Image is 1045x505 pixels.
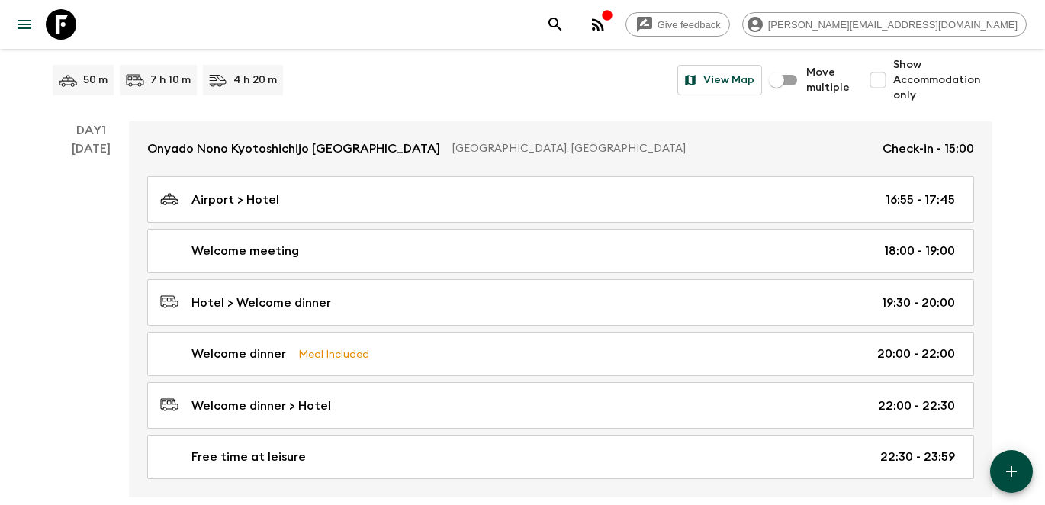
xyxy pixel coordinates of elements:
[191,345,286,363] p: Welcome dinner
[742,12,1027,37] div: [PERSON_NAME][EMAIL_ADDRESS][DOMAIN_NAME]
[452,141,870,156] p: [GEOGRAPHIC_DATA], [GEOGRAPHIC_DATA]
[147,332,974,376] a: Welcome dinnerMeal Included20:00 - 22:00
[191,191,279,209] p: Airport > Hotel
[150,72,191,88] p: 7 h 10 m
[191,242,299,260] p: Welcome meeting
[760,19,1026,31] span: [PERSON_NAME][EMAIL_ADDRESS][DOMAIN_NAME]
[72,140,111,497] div: [DATE]
[53,121,129,140] p: Day 1
[147,229,974,273] a: Welcome meeting18:00 - 19:00
[893,57,992,103] span: Show Accommodation only
[649,19,729,31] span: Give feedback
[147,140,440,158] p: Onyado Nono Kyotoshichijo [GEOGRAPHIC_DATA]
[83,72,108,88] p: 50 m
[147,176,974,223] a: Airport > Hotel16:55 - 17:45
[886,191,955,209] p: 16:55 - 17:45
[9,9,40,40] button: menu
[806,65,850,95] span: Move multiple
[298,346,369,362] p: Meal Included
[129,121,992,176] a: Onyado Nono Kyotoshichijo [GEOGRAPHIC_DATA][GEOGRAPHIC_DATA], [GEOGRAPHIC_DATA]Check-in - 15:00
[191,397,331,415] p: Welcome dinner > Hotel
[147,382,974,429] a: Welcome dinner > Hotel22:00 - 22:30
[884,242,955,260] p: 18:00 - 19:00
[677,65,762,95] button: View Map
[191,448,306,466] p: Free time at leisure
[880,448,955,466] p: 22:30 - 23:59
[540,9,571,40] button: search adventures
[147,435,974,479] a: Free time at leisure22:30 - 23:59
[147,279,974,326] a: Hotel > Welcome dinner19:30 - 20:00
[625,12,730,37] a: Give feedback
[233,72,277,88] p: 4 h 20 m
[191,294,331,312] p: Hotel > Welcome dinner
[878,397,955,415] p: 22:00 - 22:30
[883,140,974,158] p: Check-in - 15:00
[882,294,955,312] p: 19:30 - 20:00
[877,345,955,363] p: 20:00 - 22:00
